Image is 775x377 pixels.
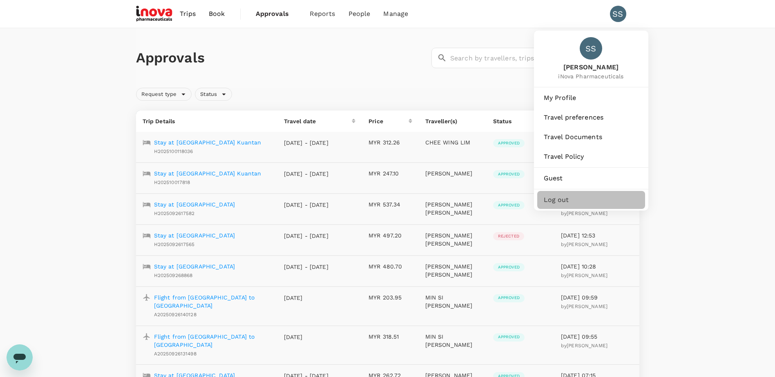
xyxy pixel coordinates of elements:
[284,232,329,240] p: [DATE] - [DATE]
[493,295,525,301] span: Approved
[284,333,329,341] p: [DATE]
[450,48,639,68] input: Search by travellers, trips, or destination
[284,117,352,125] div: Travel date
[493,202,525,208] span: Approved
[537,89,645,107] a: My Profile
[561,293,633,302] p: [DATE] 09:59
[136,88,192,101] div: Request type
[284,170,329,178] p: [DATE] - [DATE]
[544,113,639,122] span: Travel preferences
[537,128,645,146] a: Travel Documents
[561,262,633,271] p: [DATE] 10:28
[369,169,412,177] p: MYR 247.10
[425,262,480,279] p: [PERSON_NAME] [PERSON_NAME]
[561,211,607,216] span: by
[537,191,645,209] div: Log out
[544,132,639,142] span: Travel Documents
[537,169,645,187] a: Guest
[284,294,329,302] p: [DATE]
[369,333,412,341] p: MYR 318.51
[561,304,607,309] span: by
[154,169,261,177] a: Stay at [GEOGRAPHIC_DATA] Kuantan
[136,49,428,67] h1: Approvals
[561,231,633,240] p: [DATE] 12:53
[154,351,197,357] span: A20250926131498
[425,293,480,310] p: MIN SI [PERSON_NAME]
[544,195,639,205] span: Log out
[580,37,602,60] div: SS
[143,117,271,125] p: Trip Details
[369,138,412,146] p: MYR 312.26
[383,9,408,19] span: Manage
[558,72,623,80] span: iNova Pharmaceuticals
[567,211,607,216] span: [PERSON_NAME]
[209,9,225,19] span: Book
[544,152,639,162] span: Travel Policy
[493,117,544,125] div: Status
[425,231,480,248] p: [PERSON_NAME] [PERSON_NAME]
[493,334,525,340] span: Approved
[567,242,607,247] span: [PERSON_NAME]
[154,293,271,310] a: Flight from [GEOGRAPHIC_DATA] to [GEOGRAPHIC_DATA]
[284,263,329,271] p: [DATE] - [DATE]
[493,233,524,239] span: Rejected
[493,171,525,177] span: Approved
[154,211,195,216] span: H2025092617582
[425,138,480,146] p: CHEE WING LIM
[425,333,480,349] p: MIN SI [PERSON_NAME]
[567,343,607,348] span: [PERSON_NAME]
[256,9,297,19] span: Approvals
[348,9,371,19] span: People
[136,5,174,23] img: iNova Pharmaceuticals
[425,169,480,177] p: [PERSON_NAME]
[537,148,645,166] a: Travel Policy
[610,6,626,22] div: SS
[154,231,235,240] a: Stay at [GEOGRAPHIC_DATA]
[561,273,607,278] span: by
[369,231,412,240] p: MYR 497.20
[369,293,412,302] p: MYR 203.95
[154,333,271,349] a: Flight from [GEOGRAPHIC_DATA] to [GEOGRAPHIC_DATA]
[567,304,607,309] span: [PERSON_NAME]
[493,140,525,146] span: Approved
[154,180,190,185] span: H202510017818
[561,242,607,247] span: by
[154,149,193,154] span: H2025100118036
[310,9,335,19] span: Reports
[561,343,607,348] span: by
[154,242,195,247] span: H2025092617565
[195,91,222,98] span: Status
[561,333,633,341] p: [DATE] 09:55
[369,117,408,125] div: Price
[154,200,235,208] a: Stay at [GEOGRAPHIC_DATA]
[567,273,607,278] span: [PERSON_NAME]
[537,109,645,126] a: Travel preferences
[544,173,639,183] span: Guest
[493,264,525,270] span: Approved
[544,93,639,103] span: My Profile
[154,138,261,146] a: Stay at [GEOGRAPHIC_DATA] Kuantan
[154,262,235,271] a: Stay at [GEOGRAPHIC_DATA]
[136,91,182,98] span: Request type
[195,88,232,101] div: Status
[425,200,480,217] p: [PERSON_NAME] [PERSON_NAME]
[369,200,412,208] p: MYR 537.34
[558,63,623,72] span: [PERSON_NAME]
[154,273,193,278] span: H202509268868
[284,139,329,147] p: [DATE] - [DATE]
[154,312,197,317] span: A20250926140128
[7,344,33,370] iframe: Button to launch messaging window
[180,9,196,19] span: Trips
[425,117,480,125] p: Traveller(s)
[284,201,329,209] p: [DATE] - [DATE]
[369,262,412,271] p: MYR 480.70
